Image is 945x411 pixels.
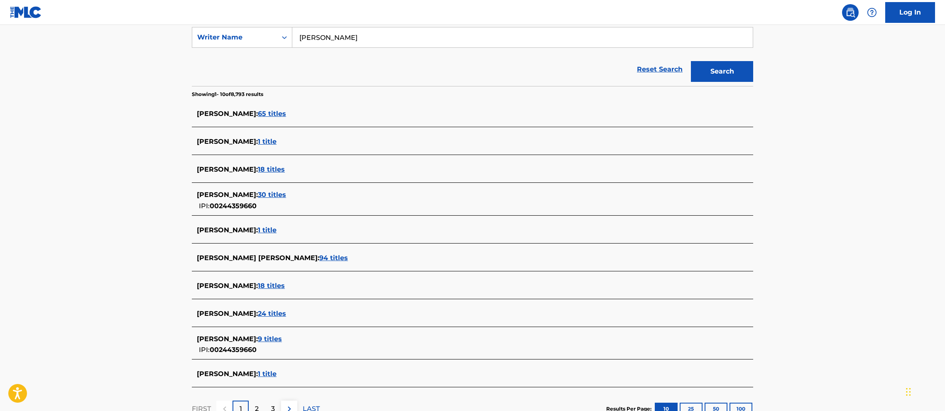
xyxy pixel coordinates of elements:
[210,346,257,354] span: 00244359660
[10,6,42,18] img: MLC Logo
[842,4,859,21] a: Public Search
[197,335,258,343] span: [PERSON_NAME] :
[210,202,257,210] span: 00244359660
[258,191,286,199] span: 30 titles
[258,110,286,118] span: 65 titles
[258,282,285,290] span: 18 titles
[197,32,272,42] div: Writer Name
[197,138,258,145] span: [PERSON_NAME] :
[258,370,277,378] span: 1 title
[258,165,285,173] span: 18 titles
[199,202,210,210] span: IPI:
[867,7,877,17] img: help
[192,27,753,86] form: Search Form
[633,60,687,79] a: Reset Search
[197,226,258,234] span: [PERSON_NAME] :
[197,370,258,378] span: [PERSON_NAME] :
[258,310,286,317] span: 24 titles
[258,335,282,343] span: 9 titles
[197,110,258,118] span: [PERSON_NAME] :
[845,7,855,17] img: search
[199,346,210,354] span: IPI:
[192,91,263,98] p: Showing 1 - 10 of 8,793 results
[885,2,935,23] a: Log In
[197,310,258,317] span: [PERSON_NAME] :
[903,371,945,411] iframe: Chat Widget
[258,138,277,145] span: 1 title
[864,4,880,21] div: Help
[197,254,319,262] span: [PERSON_NAME] [PERSON_NAME] :
[258,226,277,234] span: 1 title
[319,254,348,262] span: 94 titles
[691,61,753,82] button: Search
[906,379,911,404] div: Drag
[197,165,258,173] span: [PERSON_NAME] :
[197,282,258,290] span: [PERSON_NAME] :
[197,191,258,199] span: [PERSON_NAME] :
